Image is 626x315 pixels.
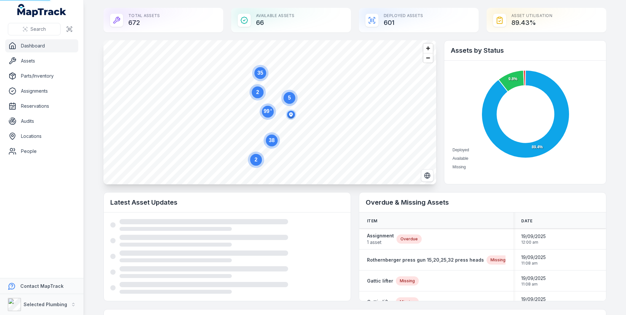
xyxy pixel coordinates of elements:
[30,26,46,32] span: Search
[521,296,546,303] span: 19/09/2025
[367,232,394,246] a: Assignment1 asset
[257,70,263,76] text: 35
[5,130,78,143] a: Locations
[521,275,546,282] span: 19/09/2025
[421,169,433,182] button: Switch to Satellite View
[521,233,546,245] time: 19/09/2025, 12:00:00 am
[103,40,436,184] canvas: Map
[367,278,393,284] a: Gattic lifter
[24,302,67,307] strong: Selected Plumbing
[487,255,509,265] div: Missing
[451,46,599,55] h2: Assets by Status
[269,138,275,143] text: 38
[8,23,61,35] button: Search
[367,257,484,263] a: Rothernberger press gun 15,20,25,32 press heads
[255,157,258,162] text: 2
[5,84,78,98] a: Assignments
[521,240,546,245] span: 12:00 am
[110,198,344,207] h2: Latest Asset Updates
[521,218,532,224] span: Date
[521,254,546,261] span: 19/09/2025
[20,283,64,289] strong: Contact MapTrack
[17,4,66,17] a: MapTrack
[396,297,419,306] div: Missing
[5,145,78,158] a: People
[423,44,433,53] button: Zoom in
[521,282,546,287] span: 11:08 am
[366,198,599,207] h2: Overdue & Missing Assets
[288,95,291,101] text: 5
[423,53,433,63] button: Zoom out
[452,165,466,169] span: Missing
[521,275,546,287] time: 19/09/2025, 11:08:28 am
[367,299,393,305] a: Gattic lifter
[396,276,419,286] div: Missing
[5,115,78,128] a: Audits
[452,148,469,152] span: Deployed
[367,239,394,246] span: 1 asset
[270,108,272,112] tspan: +
[396,234,422,244] div: Overdue
[256,89,259,95] text: 2
[367,232,394,239] strong: Assignment
[5,39,78,52] a: Dashboard
[5,54,78,67] a: Assets
[367,218,377,224] span: Item
[5,69,78,83] a: Parts/Inventory
[264,108,272,114] text: 99
[521,254,546,266] time: 19/09/2025, 11:08:28 am
[452,156,468,161] span: Available
[5,100,78,113] a: Reservations
[521,261,546,266] span: 11:08 am
[521,233,546,240] span: 19/09/2025
[521,296,546,308] time: 19/09/2025, 11:08:28 am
